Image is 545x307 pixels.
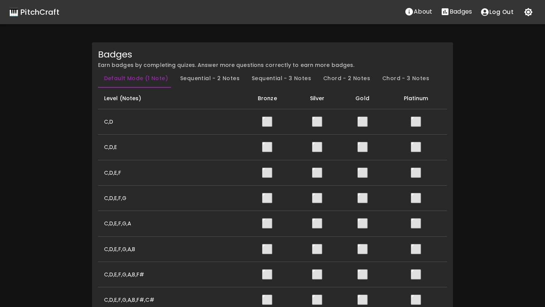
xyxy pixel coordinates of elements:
[311,115,323,128] span: Get 150 correct notes with a score of 98% or better to earn the Silver badge.
[311,268,323,281] span: Get 150 correct notes with a score of 98% or better to earn the Silver badge.
[262,217,273,229] span: Get 75 correct notes with a score of 98% or better to earn the Bronze badge.
[98,48,447,60] div: Badges
[436,4,476,20] a: Stats
[400,4,436,20] a: About
[317,70,376,88] button: Chord - 2 Notes
[410,141,422,153] span: Get 300 correct notes with a score of 100% or better to earn the Platinum badge.
[98,185,241,211] th: C,D,E,F,G
[410,243,422,255] span: Get 300 correct notes with a score of 100% or better to earn the Platinum badge.
[357,217,368,229] span: Get 225 correct notes with a score of 98% or better to earn the Gold badge.
[98,109,241,134] th: C,D
[400,4,436,19] button: About
[311,141,323,153] span: Get 150 correct notes with a score of 98% or better to earn the Silver badge.
[385,88,447,109] th: Platinum
[98,262,241,287] th: C,D,E,F,G,A,B,F#
[410,166,422,179] span: Get 300 correct notes with a score of 100% or better to earn the Platinum badge.
[357,293,368,306] span: Get 225 correct notes with a score of 98% or better to earn the Gold badge.
[450,7,472,16] p: Badges
[357,243,368,255] span: Get 225 correct notes with a score of 98% or better to earn the Gold badge.
[410,217,422,229] span: Get 300 correct notes with a score of 100% or better to earn the Platinum badge.
[262,115,273,128] span: Get 75 correct notes with a score of 98% or better to earn the Bronze badge.
[98,88,241,109] th: Level (Notes)
[9,6,59,18] a: 🎹 PitchCraft
[262,166,273,179] span: Get 75 correct notes with a score of 98% or better to earn the Bronze badge.
[311,217,323,229] span: Get 150 correct notes with a score of 98% or better to earn the Silver badge.
[262,268,273,281] span: Get 75 correct notes with a score of 98% or better to earn the Bronze badge.
[414,7,432,16] p: About
[410,192,422,204] span: Get 300 correct notes with a score of 100% or better to earn the Platinum badge.
[410,268,422,281] span: Get 300 correct notes with a score of 100% or better to earn the Platinum badge.
[98,70,174,88] button: Default Mode (1 Note)
[476,4,518,20] button: account of current user
[262,293,273,306] span: Get 75 correct notes with a score of 98% or better to earn the Bronze badge.
[98,135,241,160] th: C,D,E
[376,70,435,88] button: Chord - 3 Notes
[410,115,422,128] span: Get 300 correct notes with a score of 100% or better to earn the Platinum badge.
[357,192,368,204] span: Get 225 correct notes with a score of 98% or better to earn the Gold badge.
[357,141,368,153] span: Get 225 correct notes with a score of 98% or better to earn the Gold badge.
[262,141,273,153] span: Get 75 correct notes with a score of 98% or better to earn the Bronze badge.
[174,70,246,88] button: Sequential - 2 Notes
[436,4,476,19] button: Stats
[340,88,385,109] th: Gold
[357,268,368,281] span: Get 225 correct notes with a score of 98% or better to earn the Gold badge.
[311,192,323,204] span: Get 150 correct notes with a score of 98% or better to earn the Silver badge.
[240,88,294,109] th: Bronze
[311,243,323,255] span: Get 150 correct notes with a score of 98% or better to earn the Silver badge.
[311,166,323,179] span: Get 150 correct notes with a score of 98% or better to earn the Silver badge.
[98,70,447,88] div: Badge mode tabs
[410,293,422,306] span: Get 300 correct notes with a score of 100% or better to earn the Platinum badge.
[98,236,241,262] th: C,D,E,F,G,A,B
[357,166,368,179] span: Get 225 correct notes with a score of 98% or better to earn the Gold badge.
[246,70,317,88] button: Sequential - 3 Notes
[311,293,323,306] span: Get 150 correct notes with a score of 98% or better to earn the Silver badge.
[98,61,355,69] span: Earn badges by completing quizes. Answer more questions correctly to earn more badges.
[262,192,273,204] span: Get 75 correct notes with a score of 98% or better to earn the Bronze badge.
[357,115,368,128] span: Get 225 correct notes with a score of 98% or better to earn the Gold badge.
[294,88,340,109] th: Silver
[98,160,241,185] th: C,D,E,F
[98,211,241,236] th: C,D,E,F,G,A
[262,243,273,255] span: Get 75 correct notes with a score of 98% or better to earn the Bronze badge.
